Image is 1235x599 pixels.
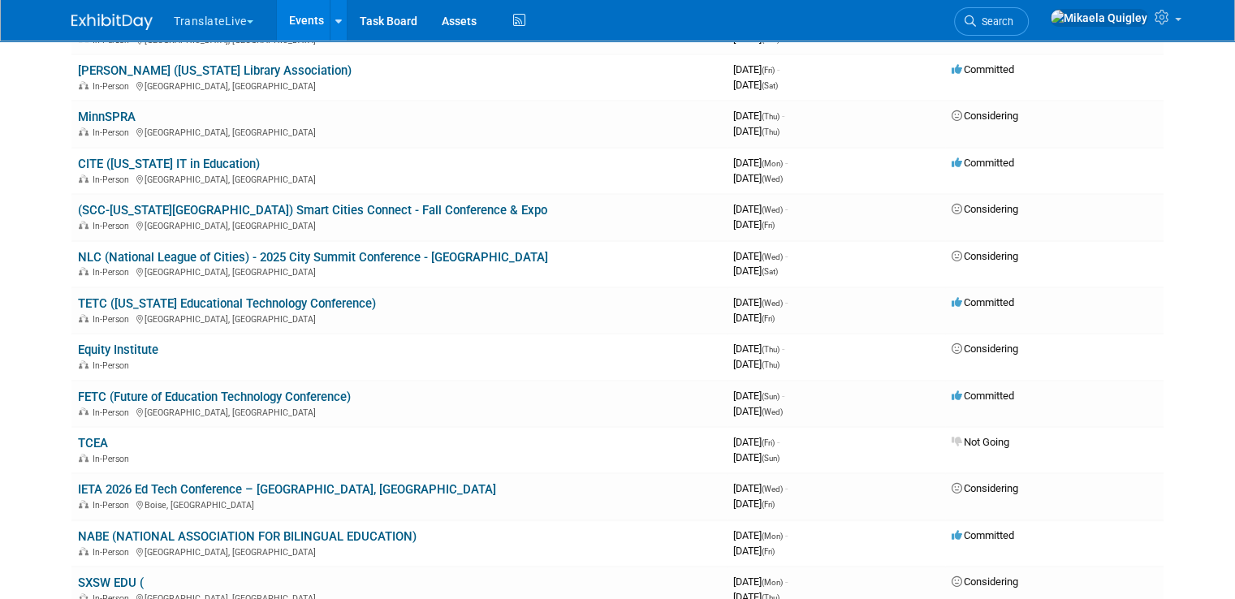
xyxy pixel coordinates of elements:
[777,63,779,75] span: -
[78,110,136,124] a: MinnSPRA
[762,547,775,556] span: (Fri)
[762,314,775,323] span: (Fri)
[733,482,788,494] span: [DATE]
[93,407,134,418] span: In-Person
[78,157,260,171] a: CITE ([US_STATE] IT in Education)
[93,221,134,231] span: In-Person
[733,498,775,510] span: [DATE]
[733,343,784,355] span: [DATE]
[733,110,784,122] span: [DATE]
[762,175,783,183] span: (Wed)
[79,175,89,183] img: In-Person Event
[79,407,89,416] img: In-Person Event
[93,500,134,511] span: In-Person
[79,314,89,322] img: In-Person Event
[733,529,788,541] span: [DATE]
[93,547,134,558] span: In-Person
[762,267,778,276] span: (Sat)
[785,296,788,308] span: -
[71,14,153,30] img: ExhibitDay
[733,125,779,137] span: [DATE]
[762,66,775,75] span: (Fri)
[785,157,788,169] span: -
[952,63,1014,75] span: Committed
[93,454,134,464] span: In-Person
[762,438,775,447] span: (Fri)
[762,35,779,44] span: (Thu)
[78,172,720,185] div: [GEOGRAPHIC_DATA], [GEOGRAPHIC_DATA]
[733,79,778,91] span: [DATE]
[952,343,1018,355] span: Considering
[733,296,788,308] span: [DATE]
[78,63,352,78] a: [PERSON_NAME] ([US_STATE] Library Association)
[1050,9,1148,27] img: Mikaela Quigley
[733,575,788,588] span: [DATE]
[733,203,788,215] span: [DATE]
[762,485,783,493] span: (Wed)
[78,218,720,231] div: [GEOGRAPHIC_DATA], [GEOGRAPHIC_DATA]
[733,405,783,417] span: [DATE]
[777,436,779,448] span: -
[762,454,779,463] span: (Sun)
[762,252,783,261] span: (Wed)
[785,575,788,588] span: -
[78,436,108,450] a: TCEA
[733,358,779,370] span: [DATE]
[78,390,351,404] a: FETC (Future of Education Technology Conference)
[78,545,720,558] div: [GEOGRAPHIC_DATA], [GEOGRAPHIC_DATA]
[93,35,134,45] span: In-Person
[733,218,775,231] span: [DATE]
[733,436,779,448] span: [DATE]
[79,81,89,89] img: In-Person Event
[78,575,144,590] a: SXSW EDU (
[79,127,89,136] img: In-Person Event
[78,296,376,311] a: TETC ([US_STATE] Educational Technology Conference)
[93,127,134,138] span: In-Person
[762,127,779,136] span: (Thu)
[762,500,775,509] span: (Fri)
[79,454,89,462] img: In-Person Event
[733,545,775,557] span: [DATE]
[762,392,779,401] span: (Sun)
[733,312,775,324] span: [DATE]
[952,110,1018,122] span: Considering
[952,157,1014,169] span: Committed
[79,500,89,508] img: In-Person Event
[733,157,788,169] span: [DATE]
[762,532,783,541] span: (Mon)
[79,267,89,275] img: In-Person Event
[762,299,783,308] span: (Wed)
[78,343,158,357] a: Equity Institute
[78,203,547,218] a: (SCC-[US_STATE][GEOGRAPHIC_DATA]) Smart Cities Connect - Fall Conference & Expo
[733,451,779,463] span: [DATE]
[733,265,778,277] span: [DATE]
[785,529,788,541] span: -
[78,250,548,265] a: NLC (National League of Cities) - 2025 City Summit Conference - [GEOGRAPHIC_DATA]
[762,578,783,587] span: (Mon)
[785,250,788,262] span: -
[733,63,779,75] span: [DATE]
[952,482,1018,494] span: Considering
[762,221,775,230] span: (Fri)
[762,81,778,90] span: (Sat)
[78,312,720,325] div: [GEOGRAPHIC_DATA], [GEOGRAPHIC_DATA]
[78,529,417,544] a: NABE (NATIONAL ASSOCIATION FOR BILINGUAL EDUCATION)
[79,547,89,555] img: In-Person Event
[762,159,783,168] span: (Mon)
[785,482,788,494] span: -
[762,112,779,121] span: (Thu)
[782,110,784,122] span: -
[762,407,783,416] span: (Wed)
[78,79,720,92] div: [GEOGRAPHIC_DATA], [GEOGRAPHIC_DATA]
[733,172,783,184] span: [DATE]
[78,265,720,278] div: [GEOGRAPHIC_DATA], [GEOGRAPHIC_DATA]
[93,267,134,278] span: In-Person
[78,498,720,511] div: Boise, [GEOGRAPHIC_DATA]
[733,32,779,45] span: [DATE]
[78,482,496,497] a: IETA 2026 Ed Tech Conference – [GEOGRAPHIC_DATA], [GEOGRAPHIC_DATA]
[93,314,134,325] span: In-Person
[952,575,1018,588] span: Considering
[93,81,134,92] span: In-Person
[93,175,134,185] span: In-Person
[93,360,134,371] span: In-Person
